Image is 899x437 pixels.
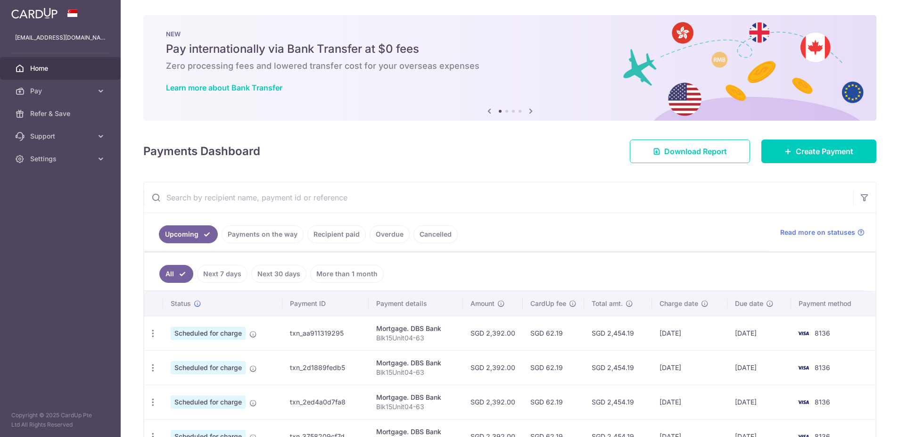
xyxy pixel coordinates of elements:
iframe: Opens a widget where you can find more information [839,409,890,432]
p: Blk15Unit04-63 [376,402,455,412]
a: Overdue [370,225,410,243]
div: Mortgage. DBS Bank [376,393,455,402]
a: Payments on the way [222,225,304,243]
th: Payment ID [282,291,369,316]
span: Settings [30,154,92,164]
a: Learn more about Bank Transfer [166,83,282,92]
td: txn_aa911319295 [282,316,369,350]
td: [DATE] [652,316,727,350]
td: SGD 62.19 [523,350,584,385]
h5: Pay internationally via Bank Transfer at $0 fees [166,41,854,57]
span: Charge date [660,299,698,308]
a: Next 7 days [197,265,247,283]
a: Upcoming [159,225,218,243]
input: Search by recipient name, payment id or reference [144,182,853,213]
td: [DATE] [652,350,727,385]
span: Scheduled for charge [171,396,246,409]
span: Home [30,64,92,73]
img: CardUp [11,8,58,19]
span: 8136 [815,398,830,406]
span: Due date [735,299,763,308]
span: Support [30,132,92,141]
th: Payment method [791,291,875,316]
span: Scheduled for charge [171,361,246,374]
span: Download Report [664,146,727,157]
td: SGD 2,392.00 [463,316,523,350]
img: Bank Card [794,362,813,373]
span: 8136 [815,329,830,337]
td: SGD 2,454.19 [584,385,652,419]
td: SGD 2,392.00 [463,350,523,385]
span: Read more on statuses [780,228,855,237]
a: Create Payment [761,140,876,163]
th: Payment details [369,291,463,316]
p: [EMAIL_ADDRESS][DOMAIN_NAME] [15,33,106,42]
a: Cancelled [413,225,458,243]
td: txn_2d1889fedb5 [282,350,369,385]
td: [DATE] [727,385,791,419]
div: Mortgage. DBS Bank [376,324,455,333]
a: All [159,265,193,283]
td: SGD 62.19 [523,316,584,350]
img: Bank Card [794,396,813,408]
img: Bank transfer banner [143,15,876,121]
span: CardUp fee [530,299,566,308]
td: txn_2ed4a0d7fa8 [282,385,369,419]
span: Refer & Save [30,109,92,118]
td: SGD 2,392.00 [463,385,523,419]
div: Mortgage. DBS Bank [376,358,455,368]
td: [DATE] [727,316,791,350]
td: [DATE] [727,350,791,385]
a: Read more on statuses [780,228,865,237]
h4: Payments Dashboard [143,143,260,160]
td: [DATE] [652,385,727,419]
div: Mortgage. DBS Bank [376,427,455,437]
p: Blk15Unit04-63 [376,333,455,343]
a: Next 30 days [251,265,306,283]
span: Amount [470,299,495,308]
td: SGD 2,454.19 [584,316,652,350]
span: 8136 [815,363,830,371]
span: Total amt. [592,299,623,308]
p: NEW [166,30,854,38]
td: SGD 62.19 [523,385,584,419]
a: Download Report [630,140,750,163]
a: Recipient paid [307,225,366,243]
span: Create Payment [796,146,853,157]
img: Bank Card [794,328,813,339]
a: More than 1 month [310,265,384,283]
span: Status [171,299,191,308]
span: Scheduled for charge [171,327,246,340]
p: Blk15Unit04-63 [376,368,455,377]
h6: Zero processing fees and lowered transfer cost for your overseas expenses [166,60,854,72]
td: SGD 2,454.19 [584,350,652,385]
span: Pay [30,86,92,96]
